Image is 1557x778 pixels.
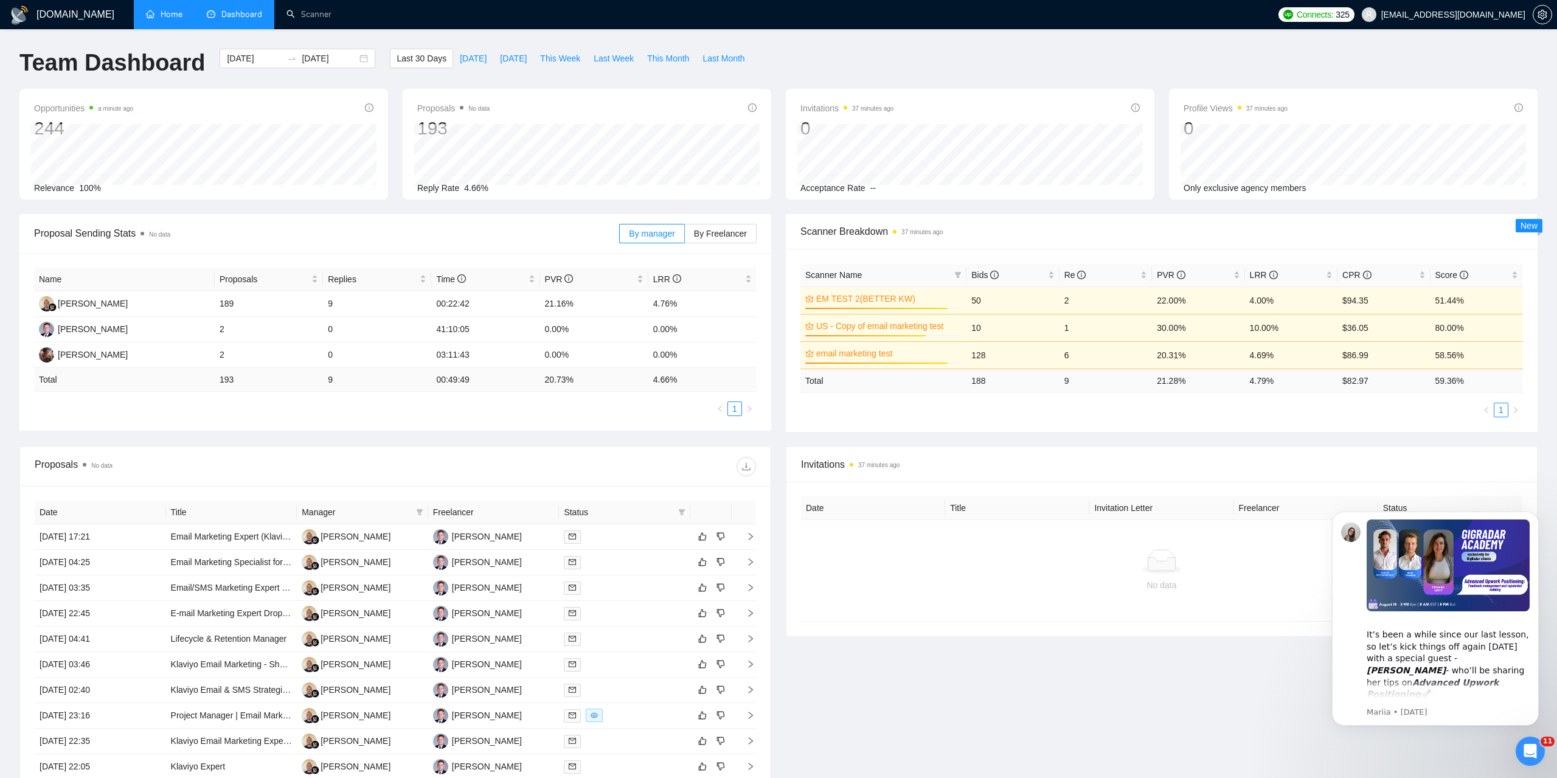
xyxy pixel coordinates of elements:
[302,657,317,672] img: AS
[1494,403,1508,417] a: 1
[365,103,373,112] span: info-circle
[695,529,710,544] button: like
[215,291,323,317] td: 189
[302,735,390,745] a: AS[PERSON_NAME]
[311,766,319,774] img: gigradar-bm.png
[311,664,319,672] img: gigradar-bm.png
[569,737,576,745] span: mail
[321,658,390,671] div: [PERSON_NAME]
[433,633,522,643] a: GT[PERSON_NAME]
[302,531,390,541] a: AS[PERSON_NAME]
[453,49,493,68] button: [DATE]
[647,52,689,65] span: This Month
[311,613,319,621] img: gigradar-bm.png
[716,532,725,541] span: dislike
[716,685,725,695] span: dislike
[695,606,710,620] button: like
[966,341,1059,369] td: 128
[215,342,323,368] td: 2
[311,536,319,544] img: gigradar-bm.png
[805,322,814,330] span: crown
[171,762,225,771] a: Klaviyo Expert
[302,682,317,698] img: AS
[431,342,539,368] td: 03:11:43
[302,684,390,694] a: AS[PERSON_NAME]
[698,608,707,618] span: like
[1533,5,1552,24] button: setting
[390,49,453,68] button: Last 30 Days
[800,101,893,116] span: Invitations
[587,49,640,68] button: Last Week
[171,736,321,746] a: Klaviyo Email Marketing Expert Needed
[698,710,707,720] span: like
[431,291,539,317] td: 00:22:42
[569,686,576,693] span: mail
[321,632,390,645] div: [PERSON_NAME]
[468,105,490,112] span: No data
[727,401,742,416] li: 1
[171,685,414,695] a: Klaviyo Email & SMS Strategist + Execution Support (Part-Time)
[39,322,54,337] img: GT
[149,231,170,238] span: No data
[540,342,648,368] td: 0.00%
[39,298,128,308] a: AS[PERSON_NAME]
[417,101,490,116] span: Proposals
[452,555,522,569] div: [PERSON_NAME]
[452,581,522,594] div: [PERSON_NAME]
[417,117,490,140] div: 193
[1131,103,1140,112] span: info-circle
[323,317,431,342] td: 0
[34,226,619,241] span: Proposal Sending Stats
[569,661,576,668] span: mail
[805,270,862,280] span: Scanner Name
[805,294,814,303] span: crown
[713,657,728,672] button: dislike
[971,270,999,280] span: Bids
[321,734,390,748] div: [PERSON_NAME]
[569,763,576,770] span: mail
[1184,101,1288,116] span: Profile Views
[171,608,314,618] a: E-mail Marketing Expert Dropshipping
[27,29,47,49] img: Profile image for Mariia
[433,531,522,541] a: GT[PERSON_NAME]
[695,555,710,569] button: like
[1059,369,1152,392] td: 9
[39,324,128,333] a: GT[PERSON_NAME]
[1245,341,1337,369] td: 4.69%
[713,708,728,723] button: dislike
[1430,287,1524,314] td: 51.44%
[431,317,539,342] td: 41:10:05
[436,274,465,284] span: Time
[53,172,132,182] i: [PERSON_NAME]
[1246,105,1288,112] time: 37 minutes ago
[433,759,448,774] img: GT
[648,291,757,317] td: 4.76%
[800,117,893,140] div: 0
[457,274,466,283] span: info-circle
[694,229,747,238] span: By Freelancer
[695,734,710,748] button: like
[1494,403,1508,417] li: 1
[695,682,710,697] button: like
[433,580,448,596] img: GT
[311,561,319,570] img: gigradar-bm.png
[540,368,648,392] td: 20.73 %
[171,659,321,669] a: Klaviyo Email Marketing - Shopify Store
[569,558,576,566] span: mail
[321,581,390,594] div: [PERSON_NAME]
[716,762,725,771] span: dislike
[1152,287,1244,314] td: 22.00%
[698,557,707,567] span: like
[1152,341,1244,369] td: 20.31%
[433,761,522,771] a: GT[PERSON_NAME]
[698,659,707,669] span: like
[171,710,341,720] a: Project Manager | Email Marketing | Full time
[431,368,539,392] td: 00:49:49
[302,608,390,617] a: AS[PERSON_NAME]
[302,761,390,771] a: AS[PERSON_NAME]
[1177,271,1185,279] span: info-circle
[1152,314,1244,341] td: 30.00%
[695,657,710,672] button: like
[48,303,57,311] img: gigradar-bm.png
[10,5,29,25] img: logo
